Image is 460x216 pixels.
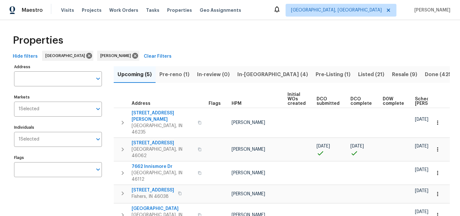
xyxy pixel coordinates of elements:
[316,70,350,79] span: Pre-Listing (1)
[132,170,194,183] span: [GEOGRAPHIC_DATA], IN 46112
[287,92,306,106] span: Initial WOs created
[94,135,103,144] button: Open
[146,8,159,12] span: Tasks
[237,70,308,79] span: In-[GEOGRAPHIC_DATA] (4)
[94,74,103,83] button: Open
[415,97,451,106] span: Scheduled [PERSON_NAME]
[10,51,40,62] button: Hide filters
[100,53,134,59] span: [PERSON_NAME]
[197,70,230,79] span: In-review (0)
[317,144,330,148] span: [DATE]
[132,193,174,200] span: Fishers, IN 46038
[412,7,450,13] span: [PERSON_NAME]
[415,168,428,172] span: [DATE]
[317,97,340,106] span: DCO submitted
[350,144,364,148] span: [DATE]
[132,163,194,170] span: 7662 Innismore Dr
[141,51,174,62] button: Clear Filters
[383,97,404,106] span: D0W complete
[132,110,194,123] span: [STREET_ADDRESS][PERSON_NAME]
[45,53,88,59] span: [GEOGRAPHIC_DATA]
[14,95,102,99] label: Markets
[42,51,93,61] div: [GEOGRAPHIC_DATA]
[109,7,138,13] span: Work Orders
[209,101,221,106] span: Flags
[97,51,139,61] div: [PERSON_NAME]
[132,205,194,212] span: [GEOGRAPHIC_DATA]
[415,117,428,122] span: [DATE]
[118,70,152,79] span: Upcoming (5)
[14,126,102,129] label: Individuals
[13,53,38,61] span: Hide filters
[132,140,194,146] span: [STREET_ADDRESS]
[14,65,102,69] label: Address
[291,7,382,13] span: [GEOGRAPHIC_DATA], [GEOGRAPHIC_DATA]
[159,70,189,79] span: Pre-reno (1)
[132,101,150,106] span: Address
[232,192,265,196] span: [PERSON_NAME]
[425,70,454,79] span: Done (425)
[132,187,174,193] span: [STREET_ADDRESS]
[415,210,428,214] span: [DATE]
[19,106,39,112] span: 1 Selected
[132,146,194,159] span: [GEOGRAPHIC_DATA], IN 46062
[167,7,192,13] span: Properties
[232,120,265,125] span: [PERSON_NAME]
[132,123,194,135] span: [GEOGRAPHIC_DATA], IN 46235
[232,171,265,175] span: [PERSON_NAME]
[94,104,103,113] button: Open
[415,189,428,193] span: [DATE]
[350,97,372,106] span: DCO complete
[358,70,384,79] span: Listed (21)
[232,147,265,152] span: [PERSON_NAME]
[82,7,102,13] span: Projects
[14,156,102,160] label: Flags
[61,7,74,13] span: Visits
[200,7,241,13] span: Geo Assignments
[415,144,428,148] span: [DATE]
[232,101,241,106] span: HPM
[392,70,417,79] span: Resale (9)
[19,137,39,142] span: 1 Selected
[22,7,43,13] span: Maestro
[144,53,172,61] span: Clear Filters
[94,165,103,174] button: Open
[13,37,63,44] span: Properties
